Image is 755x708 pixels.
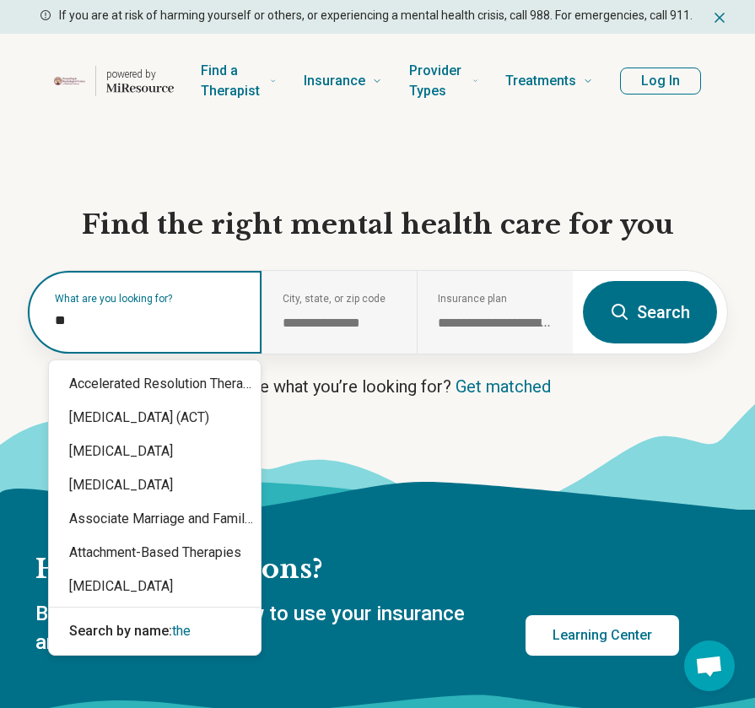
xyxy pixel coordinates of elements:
[49,367,261,401] div: Accelerated Resolution Therapy
[526,615,679,656] a: Learning Center
[49,360,261,655] div: Suggestions
[49,468,261,502] div: [MEDICAL_DATA]
[35,600,485,657] p: Browse our guide on how to use your insurance and what to expect.
[59,7,693,24] p: If you are at risk of harming yourself or others, or experiencing a mental health crisis, call 98...
[684,640,735,691] div: Open chat
[49,570,261,603] div: [MEDICAL_DATA]
[583,281,717,343] button: Search
[172,623,191,639] span: the
[711,7,728,27] button: Dismiss
[55,294,241,304] label: What are you looking for?
[505,69,576,93] span: Treatments
[49,536,261,570] div: Attachment-Based Therapies
[54,54,174,108] a: Home page
[27,375,728,398] p: Not sure what you’re looking for?
[49,502,261,536] div: Associate Marriage and Family Therapist
[201,59,263,103] span: Find a Therapist
[304,69,365,93] span: Insurance
[49,401,261,435] div: [MEDICAL_DATA] (ACT)
[409,59,466,103] span: Provider Types
[35,552,679,587] h2: Have any questions?
[106,68,174,81] p: powered by
[456,376,551,397] a: Get matched
[49,435,261,468] div: [MEDICAL_DATA]
[69,623,172,639] span: Search by name:
[620,68,701,95] button: Log In
[27,208,728,243] h1: Find the right mental health care for you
